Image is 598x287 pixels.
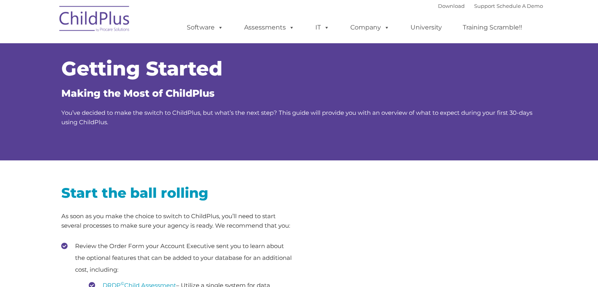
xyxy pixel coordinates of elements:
[403,20,450,35] a: University
[61,184,293,202] h2: Start the ball rolling
[497,3,543,9] a: Schedule A Demo
[55,0,134,40] img: ChildPlus by Procare Solutions
[455,20,530,35] a: Training Scramble!!
[342,20,397,35] a: Company
[307,20,337,35] a: IT
[61,109,532,126] span: You’ve decided to make the switch to ChildPlus, but what’s the next step? This guide will provide...
[474,3,495,9] a: Support
[179,20,231,35] a: Software
[236,20,302,35] a: Assessments
[438,3,543,9] font: |
[438,3,465,9] a: Download
[61,57,223,81] span: Getting Started
[121,281,124,286] sup: ©
[61,87,215,99] span: Making the Most of ChildPlus
[61,212,293,230] p: As soon as you make the choice to switch to ChildPlus, you’ll need to start several processes to ...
